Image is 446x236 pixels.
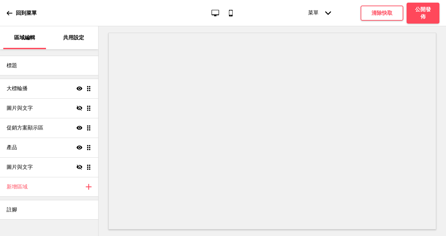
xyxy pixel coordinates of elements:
[7,144,17,151] h4: 產品
[407,3,439,24] button: 公開發佈
[7,183,28,190] h4: 新增區域
[63,34,84,41] p: 共用設定
[361,6,403,21] button: 清除快取
[7,105,33,112] h4: 圖片與文字
[7,62,17,69] h4: 標題
[7,206,17,213] h4: 註腳
[301,3,338,23] div: 菜單
[413,6,433,20] h4: 公開發佈
[14,34,35,41] p: 區域編輯
[7,164,33,171] h4: 圖片與文字
[7,4,37,22] a: 回到菜單
[371,10,392,17] h4: 清除快取
[7,85,28,92] h4: 大標輪播
[7,124,43,131] h4: 促銷方案顯示區
[16,10,37,17] p: 回到菜單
